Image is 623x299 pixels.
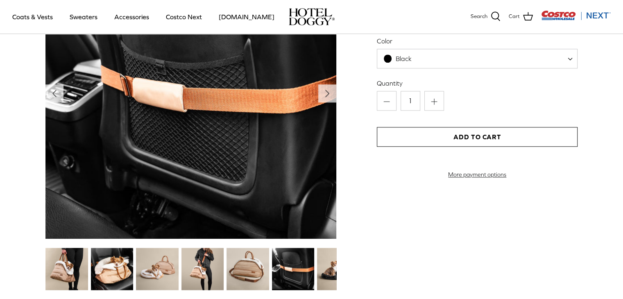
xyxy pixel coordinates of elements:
[377,49,578,68] span: Black
[401,91,420,111] input: Quantity
[45,84,63,102] button: Previous
[289,8,335,25] a: hoteldoggy.com hoteldoggycom
[377,54,428,63] span: Black
[377,79,578,88] label: Quantity
[318,84,336,102] button: Next
[377,36,578,45] label: Color
[211,3,282,31] a: [DOMAIN_NAME]
[396,55,412,62] span: Black
[471,11,501,22] a: Search
[91,248,133,290] img: small dog in a tan dog carrier on a black seat in the car
[509,11,533,22] a: Cart
[62,3,105,31] a: Sweaters
[5,3,60,31] a: Coats & Vests
[541,16,611,22] a: Visit Costco Next
[509,12,520,21] span: Cart
[541,10,611,20] img: Costco Next
[289,8,335,25] img: hoteldoggycom
[471,12,487,21] span: Search
[159,3,209,31] a: Costco Next
[377,127,578,147] button: Add to Cart
[107,3,156,31] a: Accessories
[377,171,578,178] a: More payment options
